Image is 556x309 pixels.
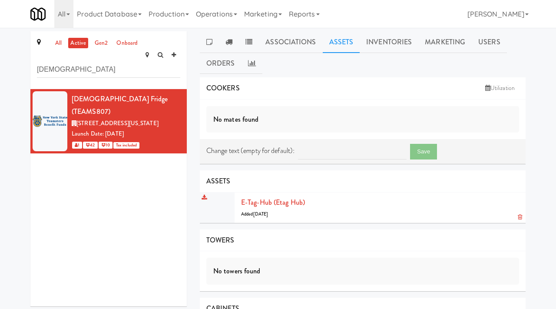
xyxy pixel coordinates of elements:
label: Change text (empty for default): [206,144,295,157]
span: ASSETS [206,176,231,186]
a: gen2 [93,38,110,49]
span: Tax included [113,142,139,149]
li: [DEMOGRAPHIC_DATA] Fridge (TEAMS807)[STREET_ADDRESS][US_STATE]Launch Date: [DATE] 1 42 10Tax incl... [30,89,187,154]
a: Marketing [418,31,472,53]
div: No towers found [206,258,519,285]
span: [STREET_ADDRESS][US_STATE] [76,119,159,127]
button: Save [410,144,437,159]
span: COOKERS [206,83,240,93]
a: Utilization [481,82,519,95]
span: 1 [72,142,82,149]
a: all [53,38,64,49]
img: Micromart [30,7,46,22]
a: Assets [323,31,360,53]
input: Search site [37,62,180,78]
div: [DEMOGRAPHIC_DATA] Fridge (TEAMS807) [72,93,180,118]
div: Launch Date: [DATE] [72,129,180,140]
span: 10 [99,142,113,149]
a: E-tag-hub (Etag Hub) [241,197,305,207]
a: active [68,38,88,49]
span: TOWERS [206,235,235,245]
a: Users [472,31,507,53]
a: Orders [200,53,242,74]
a: onboard [114,38,140,49]
span: 42 [83,142,97,149]
div: No mates found [206,106,519,133]
span: [DATE] [253,211,268,217]
a: Inventories [360,31,418,53]
span: Added [241,211,268,217]
a: Associations [259,31,322,53]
